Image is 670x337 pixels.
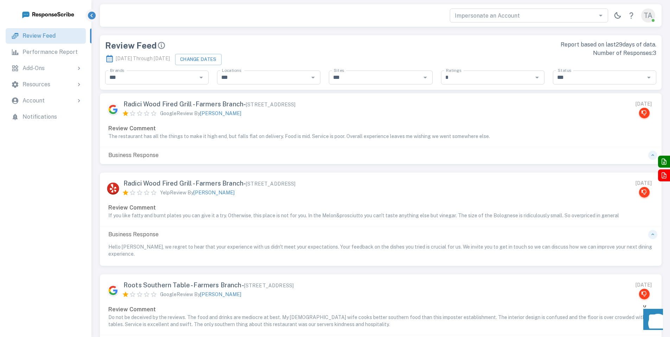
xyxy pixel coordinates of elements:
[21,10,74,19] img: logo
[105,40,377,50] div: Review Feed
[244,283,294,288] span: [STREET_ADDRESS]
[639,108,650,118] button: We do not have the login credentials for this site and therefore cannot respond. Please enter you...
[334,67,344,73] label: Sites
[104,151,163,160] p: Business Response
[107,103,119,116] img: Google
[196,73,206,82] button: Open
[658,169,670,181] button: Export to PDF
[636,281,652,289] div: [DATE]
[108,314,653,328] p: Do not be deceived by the reviews. The food and drinks are mediocre at best. My [DEMOGRAPHIC_DATA...
[123,180,296,187] span: Radici Wood Fired Grill - Farmers Branch -
[160,110,241,117] p: Google Review By
[110,67,124,73] label: Brands
[108,133,653,140] p: The restaurant has all the things to make it high end, but falls flat on delivery. Food is mid. S...
[639,187,650,198] button: The login credentials entered for this review site are incorrect. Please update your login creden...
[105,52,170,65] p: [DATE] Through [DATE]
[644,73,654,82] button: Open
[123,100,296,108] span: Radici Wood Fired Grill - Farmers Branch -
[596,11,606,20] button: Open
[160,291,241,298] p: Google Review By
[23,32,56,40] p: Review Feed
[6,28,86,44] a: Review Feed
[658,156,670,168] button: Export to Excel
[637,305,667,336] iframe: Front Chat
[23,80,50,89] p: Resources
[175,54,222,65] button: Change Dates
[108,212,653,219] p: If you like fatty and burnt plates you can give it a try. Otherwise, this place is not for you. I...
[108,124,653,133] p: Review Comment
[6,44,86,60] a: Performance Report
[641,8,655,23] div: TA
[636,180,652,187] div: [DATE]
[308,73,318,82] button: Open
[6,61,86,76] div: Add-Ons
[624,8,638,23] a: Help Center
[200,111,241,116] span: [PERSON_NAME]
[108,305,653,314] p: Review Comment
[108,204,653,212] p: Review Comment
[108,243,653,257] p: Hello [PERSON_NAME], we regret to hear that your experience with us didn't meet your expectations...
[200,292,241,297] span: [PERSON_NAME]
[193,190,235,195] span: [PERSON_NAME]
[222,67,241,73] label: Locations
[6,109,86,125] a: Notifications
[6,77,86,92] div: Resources
[385,40,657,49] p: Report based on last 29 days of data.
[246,102,295,107] span: [STREET_ADDRESS]
[107,182,119,195] img: Yelp
[107,284,119,297] img: Google
[639,289,650,299] button: We do not have the login credentials for this site and therefore cannot respond. Please enter you...
[532,73,542,82] button: Open
[446,67,461,73] label: Ratings
[385,49,657,57] p: Number of Responses: 3
[558,67,571,73] label: Status
[23,64,45,73] p: Add-Ons
[160,189,235,196] p: Yelp Review By
[23,48,78,56] p: Performance Report
[246,181,295,187] span: [STREET_ADDRESS]
[23,96,45,105] p: Account
[636,100,652,108] div: [DATE]
[104,230,163,239] p: Business Response
[23,113,57,121] p: Notifications
[6,93,86,108] div: Account
[123,281,294,289] span: Roots Southern Table - Farmers Branch -
[420,73,430,82] button: Open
